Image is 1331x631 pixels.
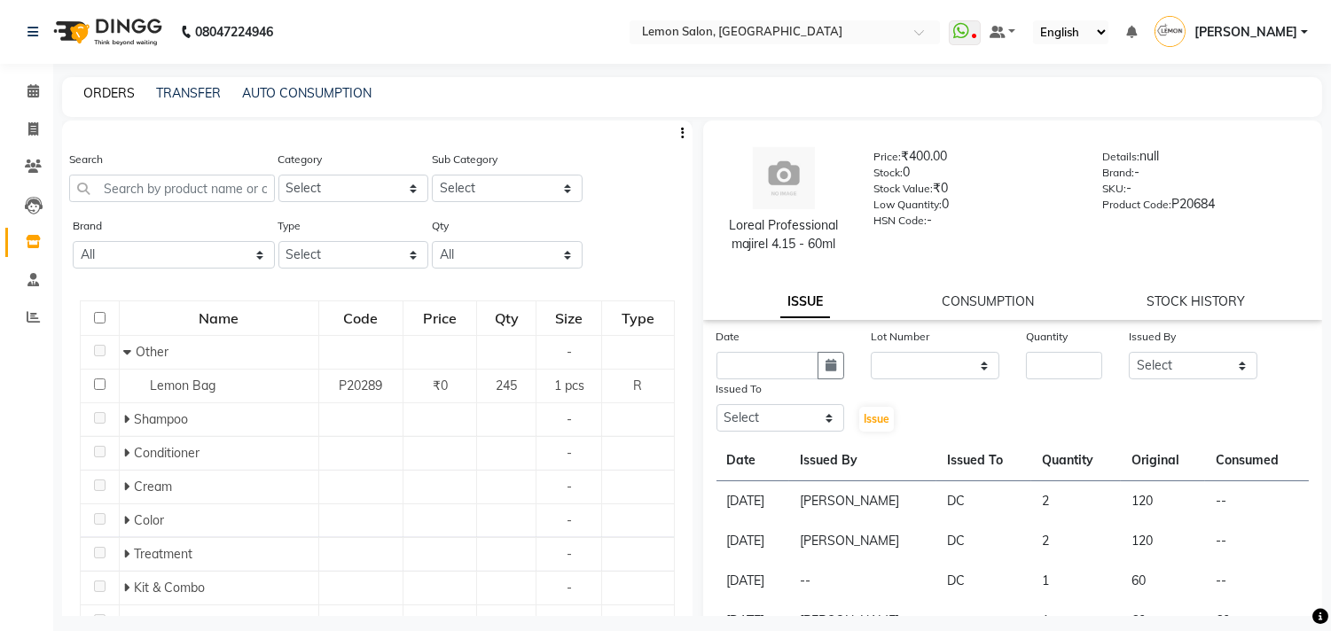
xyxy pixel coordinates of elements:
label: Stock: [873,165,903,181]
label: Qty [432,218,449,234]
div: - [873,211,1076,236]
span: - [567,512,572,528]
span: R [633,378,642,393]
div: ₹0 [873,179,1076,204]
div: - [1102,179,1304,204]
td: 2 [1031,481,1121,522]
a: ORDERS [83,85,135,101]
td: [PERSON_NAME] [789,521,937,561]
span: Issue [864,412,889,425]
b: 08047224946 [195,7,273,57]
span: 1 pcs [554,378,584,393]
td: 120 [1121,521,1206,561]
span: - [567,546,572,562]
a: STOCK HISTORY [1147,293,1245,309]
span: Expand Row [123,512,134,528]
span: Expand Row [123,580,134,596]
a: ISSUE [780,286,830,318]
th: Issued To [936,440,1031,481]
div: 0 [873,195,1076,220]
div: ₹400.00 [873,147,1076,172]
span: Expand Row [123,445,134,461]
label: Brand: [1102,165,1134,181]
span: Expand Row [123,613,134,629]
span: - [567,411,572,427]
div: null [1102,147,1304,172]
label: Details: [1102,149,1139,165]
div: Type [603,302,672,334]
td: 120 [1121,481,1206,522]
td: DC [936,481,1031,522]
a: AUTO CONSUMPTION [242,85,372,101]
label: Product Code: [1102,197,1171,213]
td: -- [789,561,937,601]
span: P20289 [340,378,383,393]
div: P20684 [1102,195,1304,220]
span: Collapse Row [123,344,136,360]
td: -- [1205,521,1309,561]
a: CONSUMPTION [942,293,1034,309]
td: 60 [1121,561,1206,601]
th: Issued By [789,440,937,481]
label: Low Quantity: [873,197,942,213]
label: Price: [873,149,901,165]
label: SKU: [1102,181,1126,197]
span: Expand Row [123,479,134,495]
label: Date [716,329,740,345]
span: Expand Row [123,411,134,427]
span: Lemon Bag [150,378,215,393]
label: Type [278,218,301,234]
input: Search by product name or code [69,175,275,202]
td: [DATE] [716,561,789,601]
span: Expand Row [123,546,134,562]
td: -- [1205,481,1309,522]
label: Issued By [1129,329,1176,345]
span: Color [134,512,164,528]
label: HSN Code: [873,213,927,229]
button: Issue [859,407,894,432]
img: avatar [753,147,815,209]
div: Loreal Professional majirel 4.15 - 60ml [721,216,847,253]
td: [DATE] [716,521,789,561]
span: Cream [134,479,172,495]
span: Kit & Combo [134,580,205,596]
label: Category [278,152,323,167]
td: [DATE] [716,481,789,522]
td: 2 [1031,521,1121,561]
label: Search [69,152,103,167]
label: Issued To [716,381,763,397]
span: Other [134,613,167,629]
div: - [1102,163,1304,188]
label: Lot Number [871,329,929,345]
td: -- [1205,561,1309,601]
label: Quantity [1026,329,1068,345]
td: 1 [1031,561,1121,601]
div: Price [404,302,475,334]
div: Name [121,302,317,334]
label: Sub Category [432,152,497,167]
img: Swati Sharma [1155,16,1186,47]
label: Stock Value: [873,181,933,197]
td: [PERSON_NAME] [789,481,937,522]
span: - [567,344,572,360]
span: Shampoo [134,411,188,427]
div: Size [537,302,600,334]
th: Original [1121,440,1206,481]
span: - [567,479,572,495]
div: 0 [873,163,1076,188]
th: Quantity [1031,440,1121,481]
div: Qty [478,302,535,334]
td: DC [936,561,1031,601]
span: [PERSON_NAME] [1194,23,1297,42]
td: DC [936,521,1031,561]
th: Date [716,440,789,481]
span: Other [136,344,168,360]
img: logo [45,7,167,57]
th: Consumed [1205,440,1309,481]
a: TRANSFER [156,85,221,101]
span: Conditioner [134,445,200,461]
span: ₹0 [433,378,448,393]
span: Treatment [134,546,192,562]
label: Brand [73,218,102,234]
span: - [567,445,572,461]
